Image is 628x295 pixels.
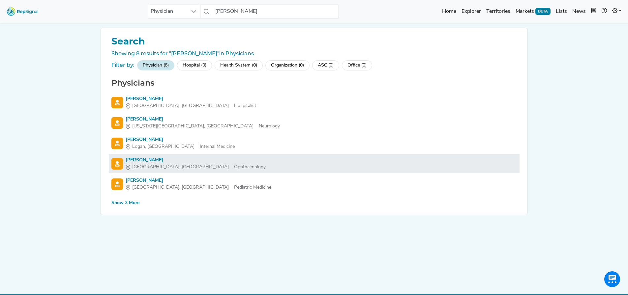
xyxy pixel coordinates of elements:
a: [PERSON_NAME][GEOGRAPHIC_DATA], [GEOGRAPHIC_DATA]Hospitalist [111,95,517,109]
a: [PERSON_NAME][GEOGRAPHIC_DATA], [GEOGRAPHIC_DATA]Ophthalmology [111,157,517,171]
div: Neurology [126,123,280,130]
a: [PERSON_NAME][GEOGRAPHIC_DATA], [GEOGRAPHIC_DATA]Pediatric Medicine [111,177,517,191]
div: Hospital (0) [177,60,212,70]
span: Physician [148,5,188,18]
div: Filter by: [111,61,135,69]
div: [PERSON_NAME] [126,136,235,143]
a: News [570,5,588,18]
span: [GEOGRAPHIC_DATA], [GEOGRAPHIC_DATA] [132,164,229,171]
h1: Search [109,36,520,47]
div: Ophthalmology [126,164,266,171]
span: [GEOGRAPHIC_DATA], [GEOGRAPHIC_DATA] [132,102,229,109]
div: Health System (0) [215,60,263,70]
span: [GEOGRAPHIC_DATA], [GEOGRAPHIC_DATA] [132,184,229,191]
span: [US_STATE][GEOGRAPHIC_DATA], [GEOGRAPHIC_DATA] [132,123,254,130]
span: in Physicians [219,50,254,57]
div: Pediatric Medicine [126,184,271,191]
input: Search a physician [213,5,339,18]
img: Physician Search Icon [111,138,123,149]
a: MarketsBETA [513,5,553,18]
a: [PERSON_NAME]Logan, [GEOGRAPHIC_DATA]Internal Medicine [111,136,517,150]
div: Office (0) [342,60,372,70]
a: Home [439,5,459,18]
button: Intel Book [588,5,599,18]
span: Logan, [GEOGRAPHIC_DATA] [132,143,194,150]
a: Territories [484,5,513,18]
h2: Physicians [109,78,520,88]
span: BETA [535,8,551,14]
div: Show 3 More [111,200,139,206]
a: Lists [553,5,570,18]
div: Internal Medicine [126,143,235,150]
img: Physician Search Icon [111,97,123,108]
div: [PERSON_NAME] [126,157,266,164]
div: [PERSON_NAME] [126,116,280,123]
img: Physician Search Icon [111,178,123,190]
div: [PERSON_NAME] [126,95,256,102]
div: [PERSON_NAME] [126,177,271,184]
div: Physician (8) [137,60,174,70]
div: Showing 8 results for "[PERSON_NAME]" [109,50,520,58]
img: Physician Search Icon [111,117,123,129]
div: Hospitalist [126,102,256,109]
div: Organization (0) [265,60,310,70]
a: [PERSON_NAME][US_STATE][GEOGRAPHIC_DATA], [GEOGRAPHIC_DATA]Neurology [111,116,517,130]
img: Physician Search Icon [111,158,123,170]
div: ASC (0) [312,60,339,70]
a: Explorer [459,5,484,18]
